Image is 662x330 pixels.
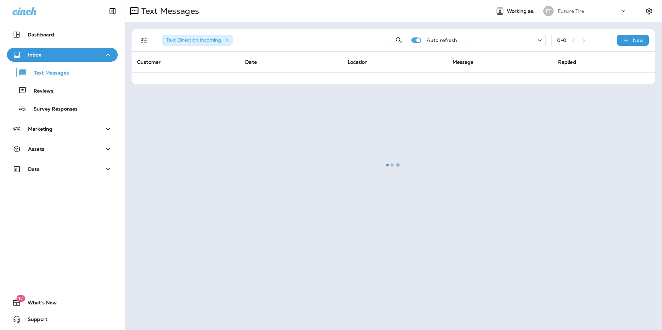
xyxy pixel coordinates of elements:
p: Marketing [28,126,52,132]
p: Inbox [28,52,41,58]
p: Dashboard [28,32,54,37]
p: New [633,37,644,43]
button: Inbox [7,48,118,62]
button: 17What's New [7,296,118,310]
p: Data [28,166,40,172]
button: Reviews [7,83,118,98]
button: Collapse Sidebar [103,4,122,18]
span: Support [21,316,47,325]
button: Marketing [7,122,118,136]
button: Dashboard [7,28,118,42]
span: 17 [16,295,25,302]
p: Reviews [27,88,53,95]
p: Text Messages [27,70,69,77]
button: Support [7,312,118,326]
button: Assets [7,142,118,156]
button: Data [7,162,118,176]
button: Survey Responses [7,101,118,116]
span: What's New [21,300,57,308]
p: Assets [28,146,44,152]
p: Survey Responses [27,106,78,113]
button: Text Messages [7,65,118,80]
